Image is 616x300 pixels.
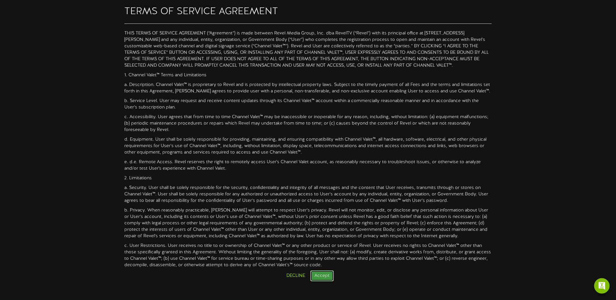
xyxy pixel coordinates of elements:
[310,270,334,281] button: Accept
[594,278,610,294] div: Open Intercom Messenger
[283,271,309,281] button: Decline
[124,98,492,111] p: b. Service Level. User may request and receive content updates through its Channel Valet™ account...
[124,175,492,182] p: 2. Limitations
[124,136,492,156] p: d. Equipment. User shall be solely responsible for providing, maintaining, and ensuring compatibi...
[124,6,492,17] h2: TERMS OF SERVICE AGREEMENT
[124,159,492,172] p: e. d.e. Remote Access. Revel reserves the right to remotely access User's Channel Valet account, ...
[124,185,492,204] p: a. Security. User shall be solely responsible for the security, confidentiality and integrity of ...
[124,30,492,69] p: THIS TERMS OF SERVICE AGREEMENT (“Agreement”) is made between Revel Media Group, Inc. dba RevelTV...
[124,82,492,95] p: a. Description. Channel Valet™ is proprietary to Revel and is protected by intellectual property ...
[124,243,492,268] p: c. User Restrictions. User receives no title to or ownership of Channel Valet™ or any other produ...
[124,114,492,133] p: c. Accessibility. User agrees that from time to time Channel Valet™ may be inaccessible or inoper...
[124,207,492,239] p: b. Privacy. When reasonably practicable, [PERSON_NAME] will attempt to respect User’s privacy. Re...
[124,72,492,79] p: 1. Channel Valet™ Terms and Limitations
